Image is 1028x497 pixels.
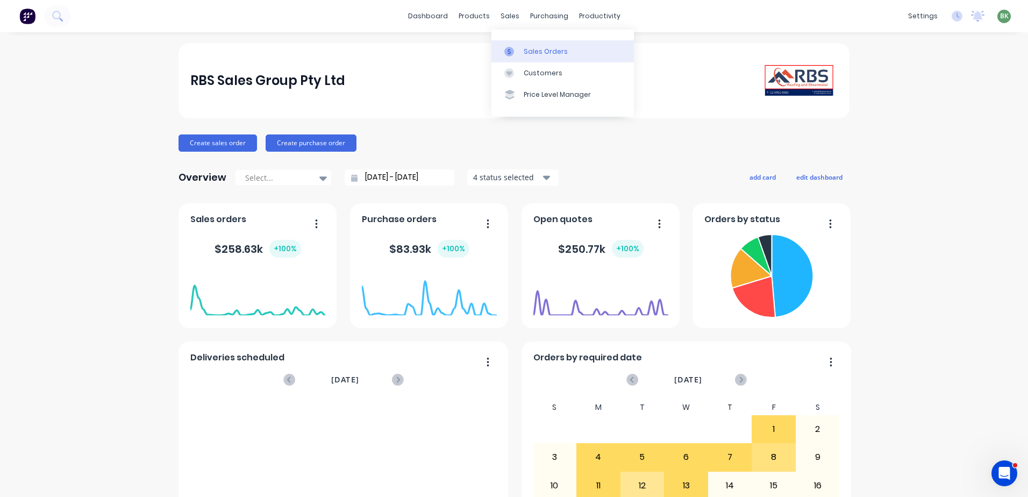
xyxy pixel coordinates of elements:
div: $ 83.93k [389,240,469,258]
div: 4 [577,444,620,471]
div: settings [903,8,943,24]
div: S [533,400,577,415]
a: Sales Orders [491,40,634,62]
div: F [752,400,796,415]
span: Sales orders [190,213,246,226]
div: 1 [752,416,795,443]
span: [DATE] [674,374,702,386]
div: Price Level Manager [524,90,591,100]
iframe: Intercom live chat [991,460,1017,486]
div: 4 status selected [473,172,541,183]
span: Deliveries scheduled [190,351,284,364]
div: 9 [796,444,839,471]
div: S [796,400,840,415]
a: dashboard [403,8,453,24]
span: Purchase orders [362,213,437,226]
div: + 100 % [438,240,469,258]
button: Create purchase order [266,134,356,152]
img: RBS Sales Group Pty Ltd [762,62,838,99]
span: Orders by status [704,213,780,226]
span: [DATE] [331,374,359,386]
div: Sales Orders [524,47,568,56]
div: M [576,400,620,415]
div: 3 [533,444,576,471]
div: $ 250.77k [558,240,644,258]
button: edit dashboard [789,170,849,184]
div: W [664,400,708,415]
div: + 100 % [269,240,301,258]
div: sales [495,8,525,24]
a: Price Level Manager [491,84,634,105]
div: + 100 % [612,240,644,258]
div: 7 [709,444,752,471]
div: 6 [665,444,708,471]
button: add card [743,170,783,184]
div: purchasing [525,8,574,24]
div: 2 [796,416,839,443]
div: 5 [621,444,664,471]
div: productivity [574,8,626,24]
img: Factory [19,8,35,24]
div: $ 258.63k [215,240,301,258]
button: 4 status selected [467,169,559,186]
div: Overview [179,167,226,188]
button: Create sales order [179,134,257,152]
div: T [620,400,665,415]
div: Customers [524,68,562,78]
span: Orders by required date [533,351,642,364]
a: Customers [491,62,634,84]
div: T [708,400,752,415]
div: RBS Sales Group Pty Ltd [190,70,345,91]
span: Open quotes [533,213,592,226]
div: 8 [752,444,795,471]
span: BK [1000,11,1009,21]
div: products [453,8,495,24]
